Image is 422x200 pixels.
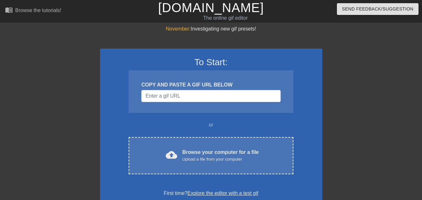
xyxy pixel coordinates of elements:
[166,26,191,31] span: November:
[5,6,13,14] span: menu_book
[342,5,413,13] span: Send Feedback/Suggestion
[117,121,306,129] div: or
[144,14,307,22] div: The online gif editor
[141,90,280,102] input: Username
[166,149,177,161] span: cloud_upload
[108,57,314,68] h3: To Start:
[108,190,314,197] div: First time?
[158,1,264,15] a: [DOMAIN_NAME]
[337,3,419,15] button: Send Feedback/Suggestion
[5,6,61,16] a: Browse the tutorials!
[187,190,258,196] a: Explore the editor with a test gif
[141,81,280,89] div: COPY AND PASTE A GIF URL BELOW
[100,25,322,33] div: Investigating new gif presets!
[182,156,259,162] div: Upload a file from your computer
[15,8,61,13] div: Browse the tutorials!
[182,148,259,162] div: Browse your computer for a file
